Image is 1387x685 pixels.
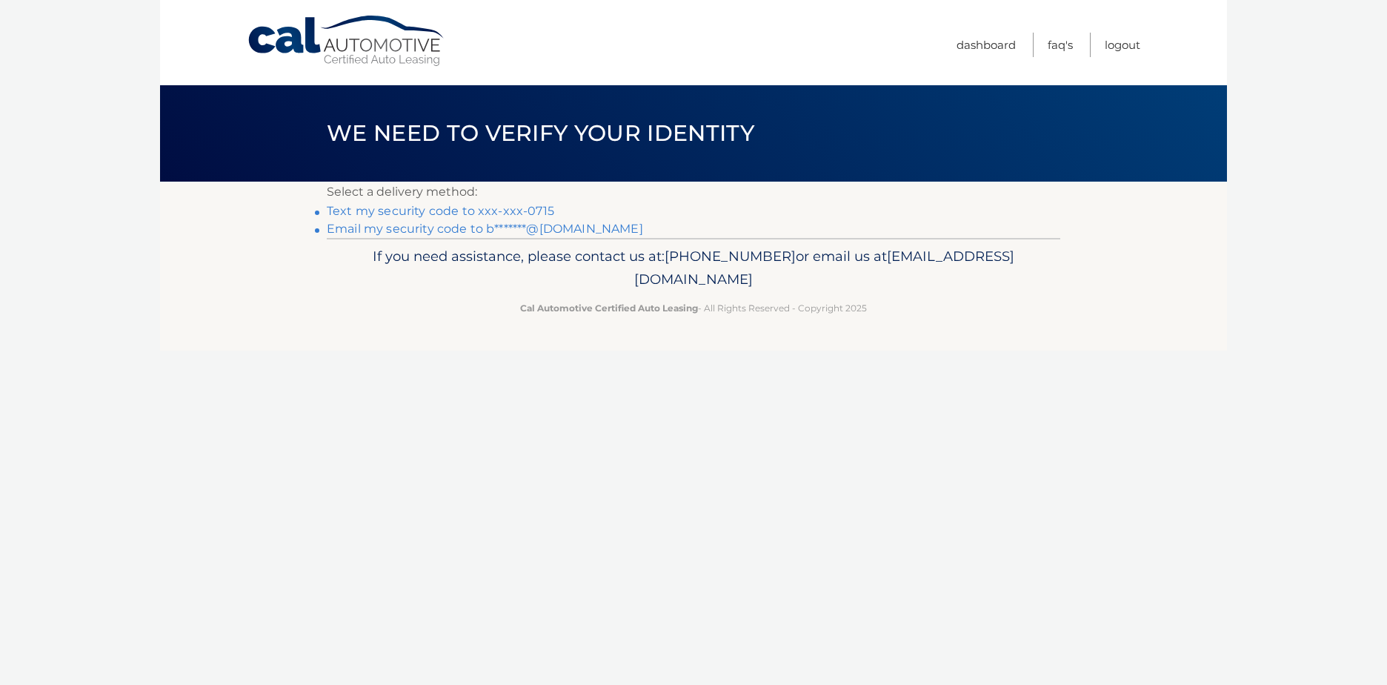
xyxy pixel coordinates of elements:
a: Email my security code to b*******@[DOMAIN_NAME] [327,222,643,236]
a: Dashboard [957,33,1016,57]
p: If you need assistance, please contact us at: or email us at [336,245,1051,292]
a: Cal Automotive [247,15,447,67]
p: Select a delivery method: [327,182,1060,202]
span: We need to verify your identity [327,119,754,147]
span: [PHONE_NUMBER] [665,248,796,265]
p: - All Rights Reserved - Copyright 2025 [336,300,1051,316]
a: FAQ's [1048,33,1073,57]
a: Text my security code to xxx-xxx-0715 [327,204,554,218]
a: Logout [1105,33,1140,57]
strong: Cal Automotive Certified Auto Leasing [520,302,698,314]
